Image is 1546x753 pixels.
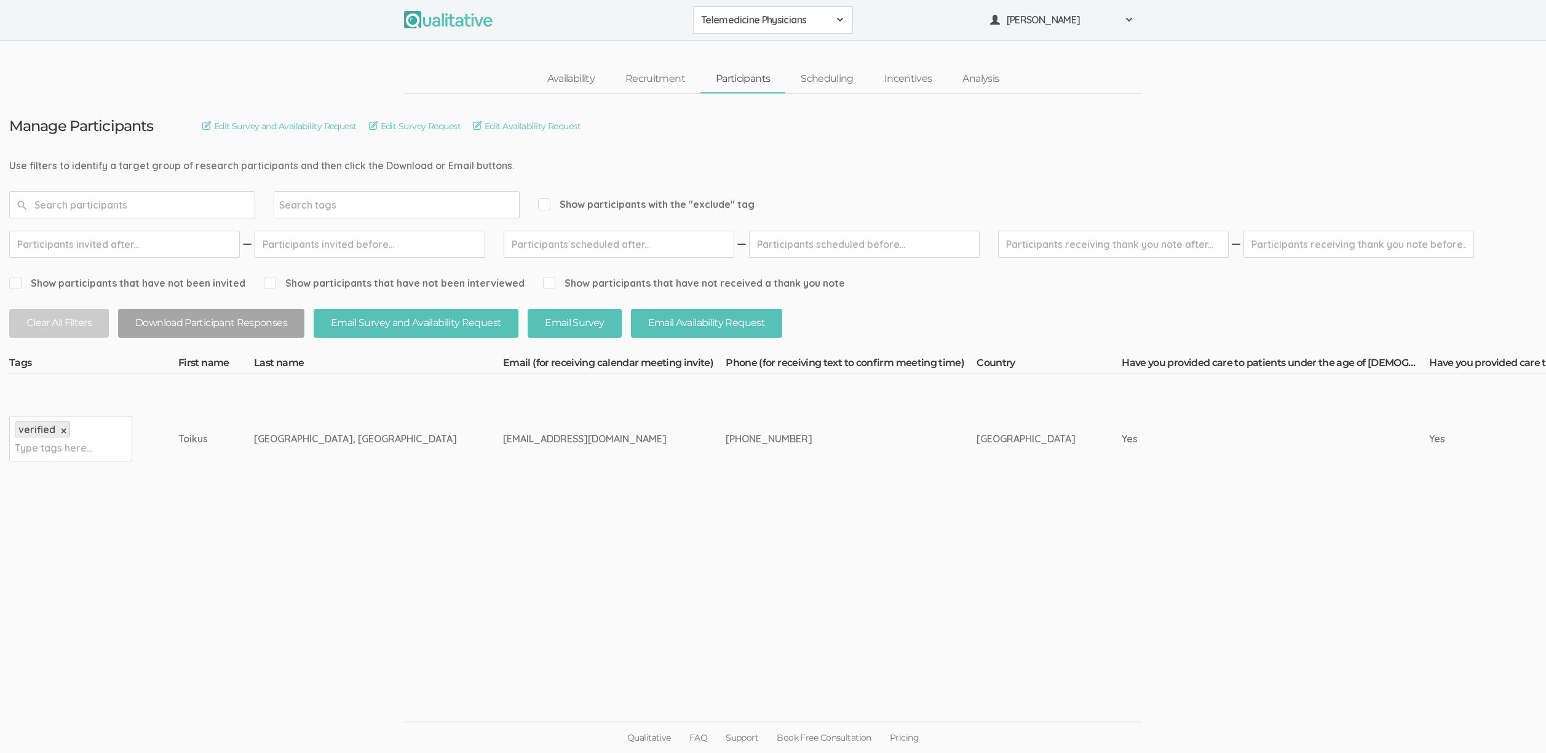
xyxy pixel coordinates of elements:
[977,432,1076,446] div: [GEOGRAPHIC_DATA]
[532,66,610,92] a: Availability
[473,119,581,133] a: Edit Availability Request
[680,722,716,753] a: FAQ
[9,231,240,258] input: Participants invited after...
[369,119,461,133] a: Edit Survey Request
[178,356,254,373] th: First name
[1230,231,1242,258] img: dash.svg
[998,231,1229,258] input: Participants receiving thank you note after...
[735,231,748,258] img: dash.svg
[1485,694,1546,753] iframe: Chat Widget
[767,722,881,753] a: Book Free Consultation
[693,6,853,34] button: Telemedicine Physicians
[869,66,948,92] a: Incentives
[618,722,680,753] a: Qualitative
[254,356,503,373] th: Last name
[503,432,680,446] div: [EMAIL_ADDRESS][DOMAIN_NAME]
[982,6,1142,34] button: [PERSON_NAME]
[202,119,357,133] a: Edit Survey and Availability Request
[504,231,734,258] input: Participants scheduled after...
[700,66,785,92] a: Participants
[118,309,304,338] button: Download Participant Responses
[15,440,92,456] input: Type tags here...
[404,11,493,28] img: Qualitative
[241,231,253,258] img: dash.svg
[538,197,755,212] span: Show participants with the "exclude" tag
[543,276,845,290] span: Show participants that have not received a thank you note
[610,66,700,92] a: Recruitment
[279,197,356,213] input: Search tags
[1122,356,1429,373] th: Have you provided care to patients under the age of [DEMOGRAPHIC_DATA]?
[977,356,1122,373] th: Country
[9,191,255,218] input: Search participants
[178,432,208,446] div: Toikus
[314,309,518,338] button: Email Survey and Availability Request
[947,66,1014,92] a: Analysis
[9,309,109,338] button: Clear All Filters
[503,356,726,373] th: Email (for receiving calendar meeting invite)
[785,66,869,92] a: Scheduling
[1243,231,1474,258] input: Participants receiving thank you note before...
[726,432,930,446] div: [PHONE_NUMBER]
[1122,432,1383,446] div: Yes
[528,309,621,338] button: Email Survey
[18,423,55,436] span: verified
[749,231,980,258] input: Participants scheduled before...
[254,432,457,446] div: [GEOGRAPHIC_DATA], [GEOGRAPHIC_DATA]
[61,426,66,436] a: ×
[631,309,782,338] button: Email Availability Request
[716,722,767,753] a: Support
[264,276,525,290] span: Show participants that have not been interviewed
[255,231,485,258] input: Participants invited before...
[726,356,977,373] th: Phone (for receiving text to confirm meeting time)
[9,276,245,290] span: Show participants that have not been invited
[1007,13,1117,27] span: [PERSON_NAME]
[9,356,178,373] th: Tags
[881,722,928,753] a: Pricing
[701,13,829,27] span: Telemedicine Physicians
[9,118,153,134] h3: Manage Participants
